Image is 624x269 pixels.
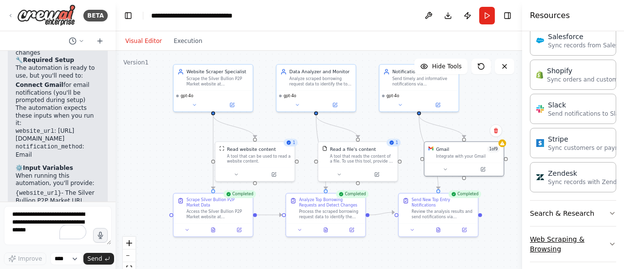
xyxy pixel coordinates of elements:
[123,237,136,249] button: zoom in
[16,57,100,64] h2: 🔧
[227,154,291,164] div: A tool that can be used to read a website content.
[322,146,328,151] img: FileReadTool
[119,35,168,47] button: Visual Editor
[425,226,452,234] button: View output
[16,64,100,80] p: The automation is ready to use, but you'll need to:
[276,64,356,112] div: Data Analyzer and MonitorAnalyze scraped borrowing request data to identify the top entry in each...
[16,189,100,205] li: - The Silver Bullion P2P Market URL
[487,146,500,152] span: Number of enabled actions
[210,115,258,138] g: Edge from 9322bd22-7416-4e21-8a41-d5b1fa0a3302 to 4335b3e1-aa06-468a-aeec-06d08d5065c8
[83,10,108,21] div: BETA
[151,11,256,21] nav: breadcrumb
[219,146,225,151] img: ScrapeWebsiteTool
[318,142,398,182] div: 1FileReadToolRead a file's contentA tool that reads the content of a file. To use this tool, prov...
[299,197,361,207] div: Analyze Top Borrowing Requests and Detect Changes
[336,190,369,198] div: Completed
[436,146,449,152] div: Gmail
[186,209,249,219] div: Access the Silver Bullion P2P Market website at {website_url} and extract all borrowing request d...
[210,115,216,189] g: Edge from 9322bd22-7416-4e21-8a41-d5b1fa0a3302 to 46489ad2-5694-4d4d-bba5-3f47d8c6c152
[420,101,456,109] button: Open in side panel
[530,227,616,262] button: Web Scraping & Browsing
[530,201,616,226] button: Search & Research
[92,35,108,47] button: Start a new chat
[199,226,227,234] button: View output
[123,59,149,66] div: Version 1
[87,255,102,263] span: Send
[424,142,504,177] div: GmailGmail1of9Integrate with your Gmail
[286,193,366,237] div: CompletedAnalyze Top Borrowing Requests and Detect ChangesProcess the scraped borrowing request d...
[290,68,352,75] div: Data Analyzer and Monitor
[312,226,339,234] button: View output
[16,128,54,135] code: website_url
[414,59,468,74] button: Hide Tools
[290,76,352,86] div: Analyze scraped borrowing request data to identify the top entry in each category, compare with h...
[257,212,282,218] g: Edge from 46489ad2-5694-4d4d-bba5-3f47d8c6c152 to 84f5bea5-bd99-4656-a00e-d6ddaecf94a5
[123,249,136,262] button: zoom out
[317,101,353,109] button: Open in side panel
[23,165,73,171] strong: Input Variables
[16,144,82,150] code: notification_method
[299,209,361,219] div: Process the scraped borrowing request data to identify the current top borrowing request in each ...
[501,9,514,22] button: Hide right sidebar
[215,142,295,182] div: 1ScrapeWebsiteToolRead website contentA tool that can be used to read a website content.
[530,10,570,21] h4: Resources
[227,146,276,152] div: Read website content
[16,82,63,88] strong: Connect Gmail
[186,197,249,207] div: Scrape Silver Bullion P2P Market Data
[429,146,434,151] img: Gmail
[168,35,208,47] button: Execution
[453,226,475,234] button: Open in side panel
[370,209,394,218] g: Edge from 84f5bea5-bd99-4656-a00e-d6ddaecf94a5 to 297c534d-d4ca-4582-8dc4-819ab0fe5fc8
[387,93,399,99] span: gpt-4o
[448,190,481,198] div: Completed
[330,154,394,164] div: A tool that reads the content of a file. To use this tool, provide a 'file_path' parameter with t...
[16,165,100,172] h2: ⚙️
[173,193,253,237] div: CompletedScrape Silver Bullion P2P Market DataAccess the Silver Bullion P2P Market website at {we...
[16,82,100,104] li: for email notifications (you'll be prompted during setup)
[93,228,108,243] button: Click to speak your automation idea
[4,206,112,245] textarea: To enrich screen reader interactions, please activate Accessibility in Grammarly extension settings
[173,64,253,112] div: Website Scraper SpecialistScrape the Silver Bullion P2P Market website at {website_url} and extra...
[16,190,61,197] code: {website_url}
[16,172,100,187] p: When running this automation, you'll provide:
[411,197,474,207] div: Send New Top Entry Notifications
[341,226,363,234] button: Open in side panel
[16,143,100,159] li: : Email
[255,171,292,179] button: Open in side panel
[416,115,468,138] g: Edge from 67d359e6-9fad-46b2-a81d-8cafbf6ec961 to ebf23147-e3db-4873-8f1e-25f2f768cc08
[536,173,544,181] img: Zendesk
[536,37,544,44] img: Salesforce
[18,255,42,263] span: Improve
[436,154,500,159] div: Integrate with your Gmail
[330,146,376,152] div: Read a file's content
[358,171,395,179] button: Open in side panel
[4,252,46,265] button: Improve
[536,139,544,147] img: Stripe
[181,93,194,99] span: gpt-4o
[465,166,501,173] button: Open in side panel
[284,93,296,99] span: gpt-4o
[228,226,250,234] button: Open in side panel
[536,105,544,113] img: Slack
[396,140,398,145] span: 1
[398,193,479,237] div: CompletedSend New Top Entry NotificationsReview the analysis results and send notifications via {...
[392,76,455,86] div: Send timely and informative notifications via {notification_method} when new top borrowing reques...
[223,190,256,198] div: Completed
[186,68,249,75] div: Website Scraper Specialist
[16,104,100,159] li: The automation expects these inputs when you run it:
[313,115,329,189] g: Edge from 1cfd8a9c-c4f8-4f59-8c41-4f1ea7b962c4 to 84f5bea5-bd99-4656-a00e-d6ddaecf94a5
[65,35,88,47] button: Switch to previous chat
[432,62,462,70] span: Hide Tools
[536,71,543,79] img: Shopify
[121,9,135,22] button: Hide left sidebar
[16,127,100,143] li: : [URL][DOMAIN_NAME]
[411,209,474,219] div: Review the analysis results and send notifications via {notification_method} for any categories t...
[379,64,459,112] div: Notification ManagerSend timely and informative notifications via {notification_method} when new ...
[17,4,76,26] img: Logo
[489,124,502,137] button: Delete node
[83,253,114,265] button: Send
[23,57,74,63] strong: Required Setup
[313,115,361,138] g: Edge from 1cfd8a9c-c4f8-4f59-8c41-4f1ea7b962c4 to dbddfda2-a419-4b12-9e14-d47a08993aab
[214,101,251,109] button: Open in side panel
[392,68,455,75] div: Notification Manager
